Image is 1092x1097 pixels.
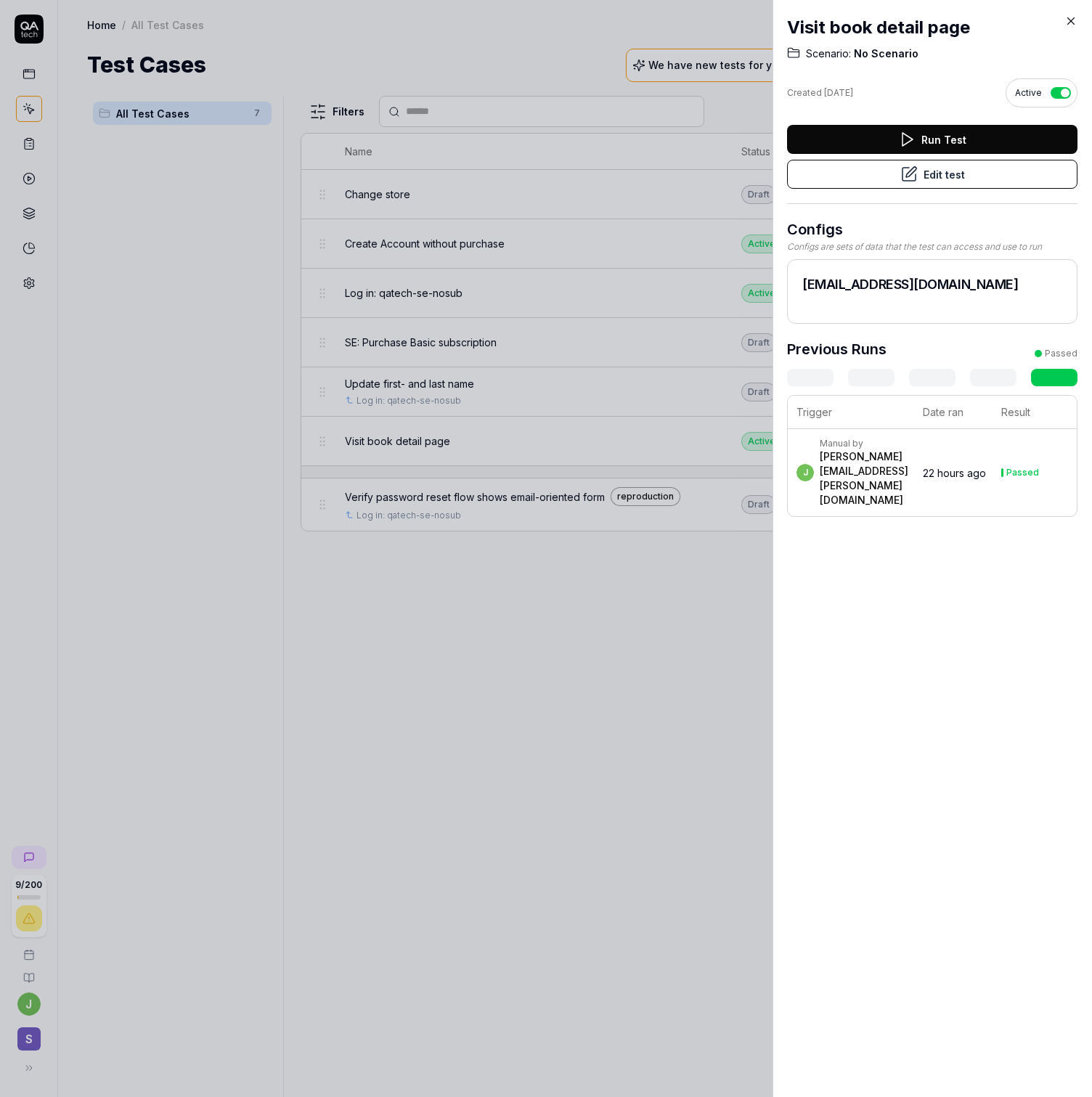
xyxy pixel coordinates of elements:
span: j [796,464,814,481]
h3: Previous Runs [787,338,887,360]
th: Date ran [914,396,993,429]
time: 22 hours ago [923,467,986,479]
div: Created [787,86,853,99]
button: Run Test [787,125,1077,154]
th: Result [993,396,1077,429]
div: Passed [1045,347,1077,360]
button: Edit test [787,160,1077,189]
div: [PERSON_NAME][EMAIL_ADDRESS][PERSON_NAME][DOMAIN_NAME] [820,449,908,507]
h2: [EMAIL_ADDRESS][DOMAIN_NAME] [802,274,1062,294]
span: Active [1015,86,1042,99]
span: Scenario: [806,46,851,61]
h3: Configs [787,219,1077,240]
time: [DATE] [824,87,853,98]
h2: Visit book detail page [787,15,1077,41]
div: Configs are sets of data that the test can access and use to run [787,240,1077,253]
th: Trigger [788,396,914,429]
span: No Scenario [851,46,918,61]
div: Manual by [820,438,908,449]
div: Passed [1006,468,1039,477]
